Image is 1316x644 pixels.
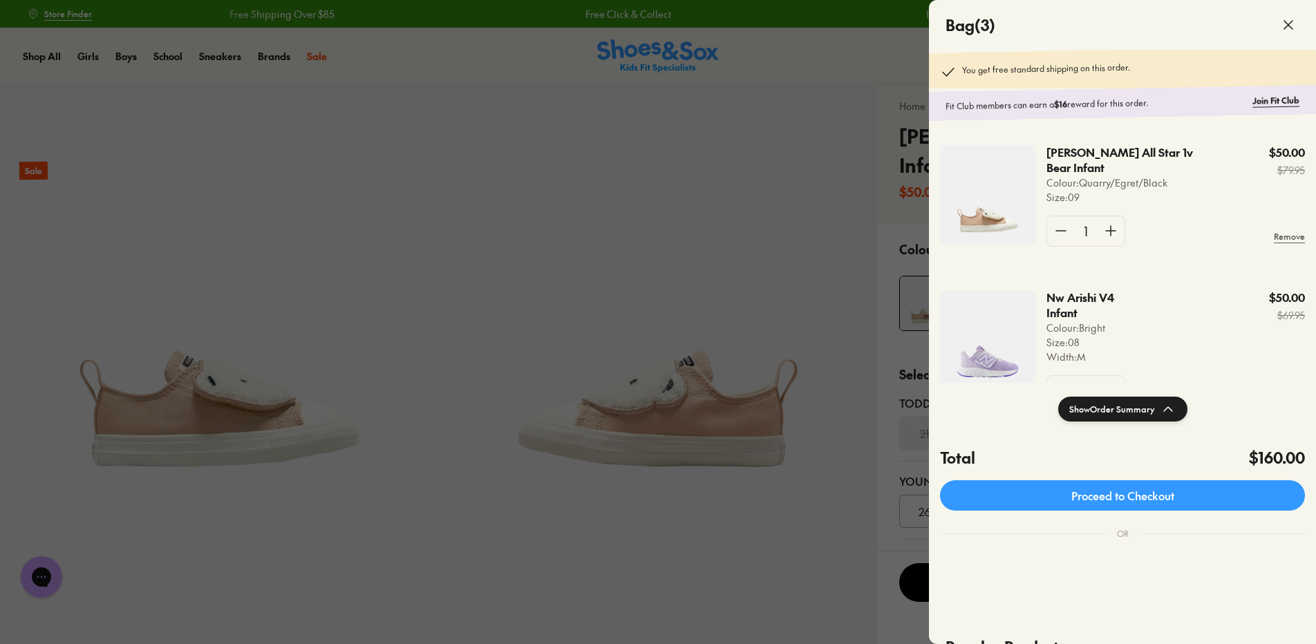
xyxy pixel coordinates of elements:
[962,61,1130,80] p: You get free standard shipping on this order.
[1046,335,1148,350] p: Size : 08
[1046,145,1212,176] p: [PERSON_NAME] All Star 1v Bear Infant
[940,290,1035,390] img: 4-527572.jpg
[1252,94,1299,107] a: Join Fit Club
[1054,98,1067,109] b: $16
[940,145,1035,245] img: 4-519184.jpg
[1046,321,1148,335] p: Colour: Bright
[1046,190,1254,205] p: Size : 09
[1046,350,1148,364] p: Width : M
[1269,163,1305,178] s: $79.95
[1075,216,1097,246] div: 1
[1046,176,1254,190] p: Colour: Quarry/Egret/Black
[940,446,975,469] h4: Total
[940,480,1305,511] a: Proceed to Checkout
[1269,145,1305,160] p: $50.00
[1269,308,1305,323] s: $69.95
[1106,516,1140,551] div: OR
[1249,446,1305,469] h4: $160.00
[1058,397,1187,422] button: ShowOrder Summary
[1046,290,1128,321] p: Nw Arishi V4 Infant
[1075,376,1097,406] div: 1
[1269,290,1305,305] p: $50.00
[940,567,1305,605] iframe: PayPal-paypal
[946,14,995,37] h4: Bag ( 3 )
[7,5,48,46] button: Open gorgias live chat
[946,95,1247,113] p: Fit Club members can earn a reward for this order.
